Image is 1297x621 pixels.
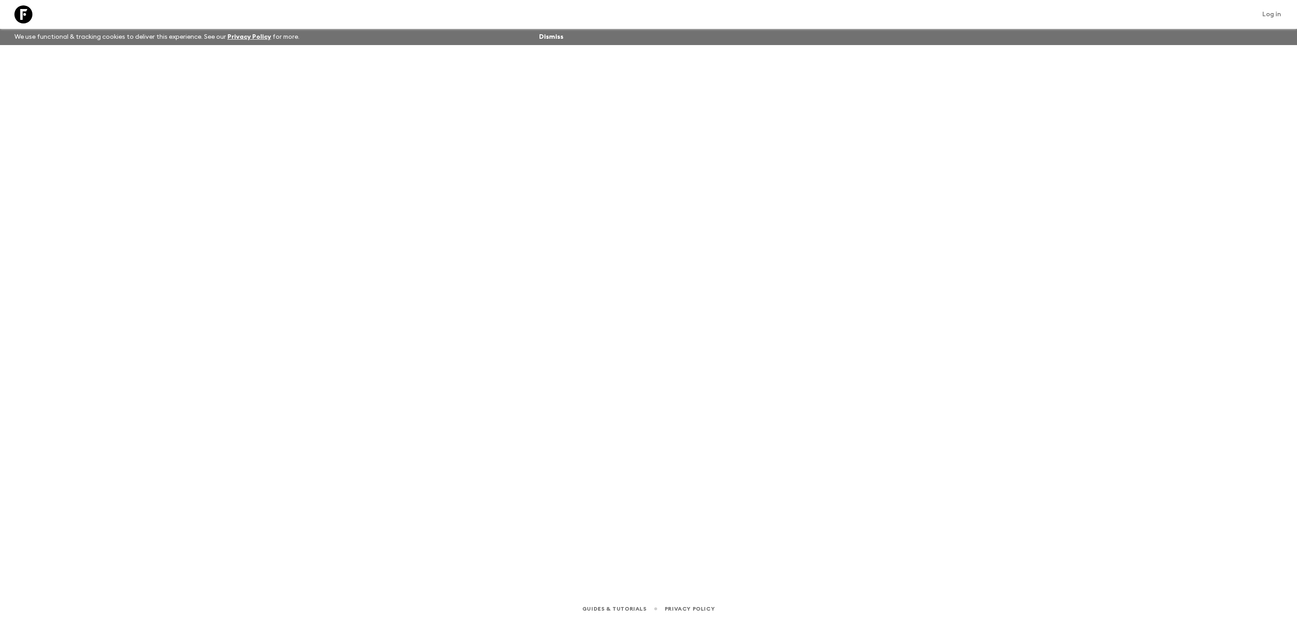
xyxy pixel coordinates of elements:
[665,604,715,614] a: Privacy Policy
[537,31,566,43] button: Dismiss
[11,29,303,45] p: We use functional & tracking cookies to deliver this experience. See our for more.
[227,34,271,40] a: Privacy Policy
[582,604,647,614] a: Guides & Tutorials
[1257,8,1286,21] a: Log in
